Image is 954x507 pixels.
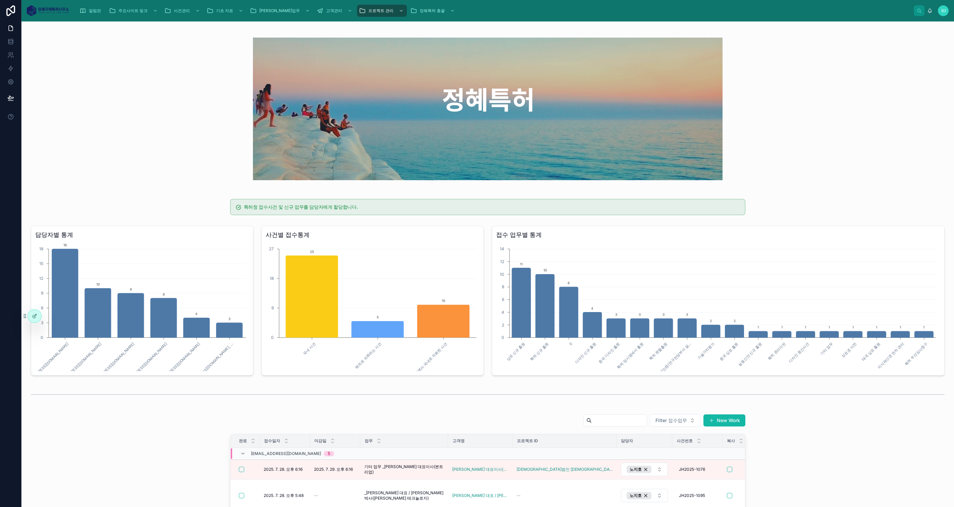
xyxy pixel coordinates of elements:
button: Select Button [621,489,668,502]
text: 기타 업무 [819,342,834,356]
tspan: 18 [270,276,274,281]
text: 11 [520,262,523,266]
tspan: 10 [500,272,504,277]
span: JH2025-1095 [679,493,705,498]
span: 담당자 [621,438,633,444]
text: 태국 상표 출원 [861,342,881,362]
text: 3 [228,317,230,321]
a: Select Button [621,462,668,476]
text: 4 [591,306,593,310]
tspan: 9 [41,291,43,296]
text: 2 [734,319,736,323]
span: 사건번호 [677,438,693,444]
div: chart [496,242,940,371]
span: 알림판 [89,8,101,13]
button: New Work [703,414,745,426]
tspan: 0 [271,335,274,340]
text: 특허 우선심사청구 [904,342,929,366]
a: JH2025-1076 [676,464,719,475]
span: Filter 접수업무 [655,417,687,424]
div: chart [266,242,479,371]
tspan: 9 [271,305,274,310]
a: _[PERSON_NAME] 대표 / [PERSON_NAME]박사([PERSON_NAME] 테크놀로지) [364,490,444,501]
text: 디자인 신규 출원 [574,342,597,365]
text: [EMAIL_ADDRESS][DOMAIN_NAME] [120,342,168,390]
text: 10 [442,299,445,303]
text: 1 [876,325,877,329]
span: 고객명 [453,438,465,444]
text: 3 [615,312,617,316]
text: 1 [757,325,759,329]
text: 해외로 의뢰하는 사건 [354,342,382,370]
span: 프로젝트 ID [517,438,538,444]
text: [EMAIL_ADDRESS][DOMAIN_NAME] [54,342,102,390]
button: Unselect 24 [627,492,651,499]
a: 알림판 [77,5,106,17]
a: [PERSON_NAME]업무 [248,5,313,17]
text: 1 [829,325,830,329]
h3: 접수 업무별 통계 [496,230,940,240]
text: 기술가치평가 [696,342,715,361]
h5: 특허청 접수사건 및 신규 업무를 담당자에게 할당합니다. [244,205,740,209]
button: Unselect 24 [627,466,651,473]
span: -- [517,493,521,498]
a: 사건관리 [162,5,203,17]
text: 3 [686,312,688,316]
tspan: 6 [41,305,43,310]
a: 2025. 7. 28. 오후 5:48 [264,493,306,498]
text: 국내 사건 [302,342,316,356]
tspan: 0 [501,335,504,340]
text: 8 [568,281,570,285]
span: 사건관리 [174,8,190,13]
span: 복사 [727,438,735,444]
tspan: 15 [39,261,43,266]
text: 8 [163,292,165,296]
span: [PERSON_NAME]업무 [259,8,300,13]
tspan: 12 [39,276,43,281]
text: 상표 신규 출원 [506,342,526,362]
a: [PERSON_NAME] 대표이사(본트리업) [452,467,509,472]
text: 지식재산권 연차 관리 [877,342,905,370]
text: 특허 분할출원 [648,342,668,361]
text: 4 [195,312,198,316]
text: [EMAIL_ADDRESS][DOMAIN_NAME] [153,342,201,390]
h3: 담당자별 통계 [35,230,249,240]
a: -- [314,493,356,498]
tspan: 3 [41,320,43,325]
a: [DEMOGRAPHIC_DATA]법인 [DEMOGRAPHIC_DATA]. 설립 [517,467,613,472]
div: scrollable content [74,3,914,18]
tspan: 0 [41,335,43,340]
span: [EMAIL_ADDRESS][DOMAIN_NAME] [251,451,321,456]
text: 특허 신규 출원 [529,342,550,362]
a: 기타 업무 _[PERSON_NAME] 대표이사(본트리업) [364,464,444,475]
tspan: 8 [502,284,504,289]
text: 중국 디자인 출원 [598,342,621,365]
div: chart [35,242,249,371]
span: 업무 [365,438,373,444]
text: 18 [63,243,67,247]
span: 2025. 7. 28. 오후 6:16 [264,467,303,472]
tspan: 6 [502,297,504,302]
a: [PERSON_NAME] 대표 / [PERSON_NAME]박사([PERSON_NAME] 테크놀로지) [452,493,509,498]
text: 0 [568,342,573,347]
a: 주요사이트 링크 [107,5,161,17]
text: 1 [852,325,854,329]
text: 1 [923,325,924,329]
img: App logo [27,5,69,16]
a: 기초 자료 [205,5,247,17]
span: 고객관리 [326,8,342,13]
a: 2025. 7. 29. 오후 6:16 [314,467,356,472]
span: 2025. 7. 28. 오후 5:48 [264,493,304,498]
h3: 사건별 접수통계 [266,230,479,240]
a: 프로젝트 관리 [357,5,407,17]
text: 3 [639,312,641,316]
span: 접수일자 [264,438,280,444]
a: 정혜특허 총괄 [408,5,458,17]
div: 5 [328,451,330,456]
span: 노지호 [630,493,642,498]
